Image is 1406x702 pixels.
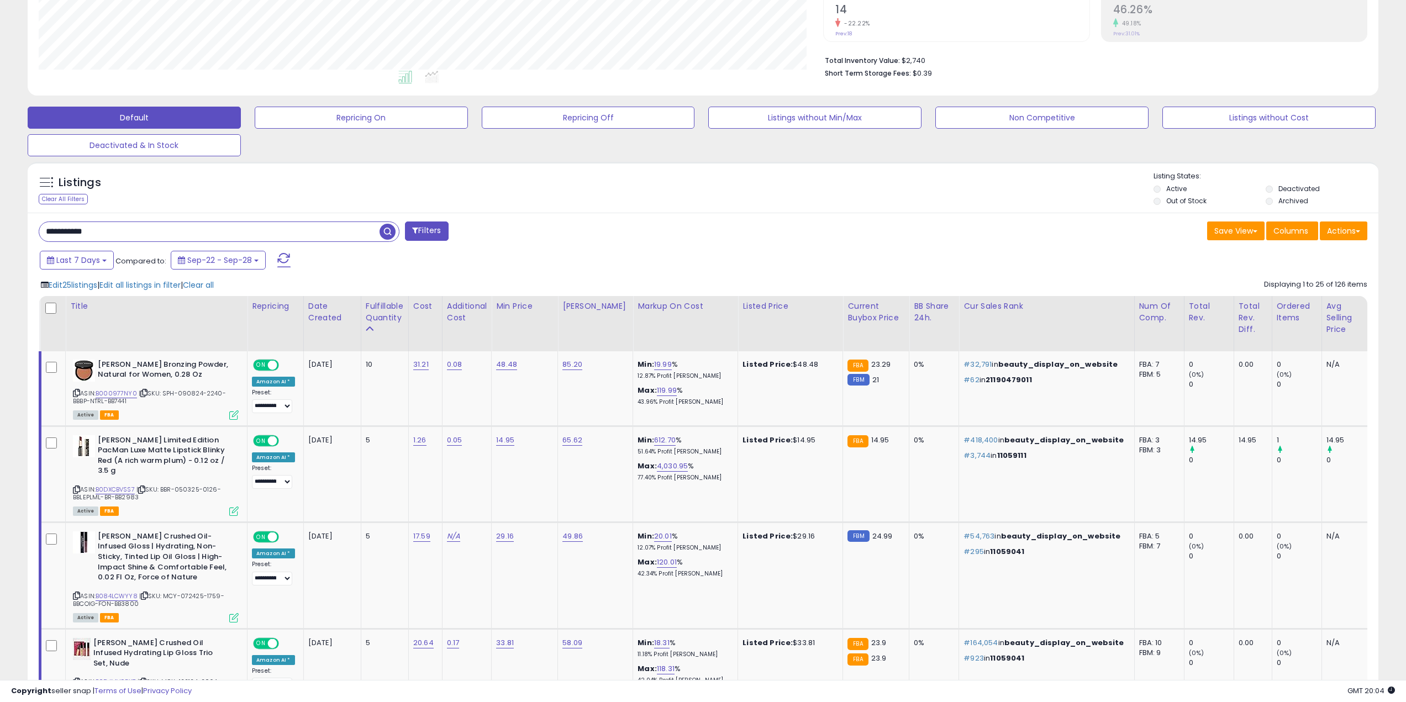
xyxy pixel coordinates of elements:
[638,474,729,482] p: 77.40% Profit [PERSON_NAME]
[1139,435,1176,445] div: FBA: 3
[963,638,1125,648] p: in
[1139,531,1176,541] div: FBA: 5
[743,638,834,648] div: $33.81
[59,175,101,191] h5: Listings
[1139,638,1176,648] div: FBA: 10
[847,530,869,542] small: FBM
[871,435,889,445] span: 14.95
[252,452,295,462] div: Amazon AI *
[654,637,670,648] a: 18.31
[743,300,838,312] div: Listed Price
[96,389,137,398] a: B000977NY0
[963,547,1125,557] p: in
[1278,184,1320,193] label: Deactivated
[963,359,992,370] span: #32,791
[743,435,834,445] div: $14.95
[638,385,657,395] b: Max:
[998,359,1118,370] span: beauty_display_on_website
[1139,300,1179,324] div: Num of Comp.
[743,360,834,370] div: $48.48
[1277,551,1321,561] div: 0
[1004,637,1124,648] span: beauty_display_on_website
[1239,360,1263,370] div: 0.00
[100,410,119,420] span: FBA
[963,546,984,557] span: #295
[986,374,1032,385] span: 21190479011
[73,506,98,516] span: All listings currently available for purchase on Amazon
[1113,30,1140,37] small: Prev: 31.01%
[1239,435,1263,445] div: 14.95
[1277,370,1292,379] small: (0%)
[1277,300,1317,324] div: Ordered Items
[252,655,295,665] div: Amazon AI *
[308,300,356,324] div: Date Created
[252,300,299,312] div: Repricing
[657,385,677,396] a: 119.99
[447,359,462,370] a: 0.08
[1326,638,1363,648] div: N/A
[1189,658,1234,668] div: 0
[1347,685,1395,696] span: 2025-10-6 20:04 GMT
[252,389,295,414] div: Preset:
[39,194,88,204] div: Clear All Filters
[743,359,793,370] b: Listed Price:
[871,653,887,663] span: 23.9
[847,374,869,386] small: FBM
[638,360,729,380] div: %
[835,3,1089,18] h2: 14
[847,653,868,666] small: FBA
[638,461,657,471] b: Max:
[366,638,400,648] div: 5
[638,651,729,658] p: 11.18% Profit [PERSON_NAME]
[70,300,243,312] div: Title
[743,435,793,445] b: Listed Price:
[963,375,1125,385] p: in
[98,360,232,383] b: [PERSON_NAME] Bronzing Powder, Natural for Women, 0.28 Oz
[1239,531,1263,541] div: 0.00
[73,531,239,621] div: ASIN:
[98,435,232,479] b: [PERSON_NAME] Limited Edition PacMan Luxe Matte Lipstick Blinky Red (A rich warm plum) - 0.12 oz ...
[73,435,239,515] div: ASIN:
[73,435,95,457] img: 41WqwFlHu5L._SL40_.jpg
[1113,3,1367,18] h2: 46.26%
[1139,370,1176,379] div: FBM: 5
[187,255,252,266] span: Sep-22 - Sep-28
[447,300,487,324] div: Additional Cost
[963,637,998,648] span: #164,054
[872,374,879,385] span: 21
[11,686,192,696] div: seller snap | |
[366,300,404,324] div: Fulfillable Quantity
[990,546,1024,557] span: 11059041
[1273,225,1308,236] span: Columns
[654,359,672,370] a: 19.99
[638,570,729,578] p: 42.34% Profit [PERSON_NAME]
[183,279,214,291] span: Clear all
[447,435,462,446] a: 0.05
[840,19,870,28] small: -22.22%
[1277,648,1292,657] small: (0%)
[1239,300,1267,335] div: Total Rev. Diff.
[96,485,135,494] a: B0DXCBVSS7
[835,30,852,37] small: Prev: 18
[1001,531,1121,541] span: beauty_display_on_website
[963,653,984,663] span: #923
[963,435,1125,445] p: in
[914,360,950,370] div: 0%
[413,300,438,312] div: Cost
[638,637,654,648] b: Min:
[1139,445,1176,455] div: FBM: 3
[1189,360,1234,370] div: 0
[1189,551,1234,561] div: 0
[482,107,695,129] button: Repricing Off
[638,557,729,578] div: %
[115,256,166,266] span: Compared to:
[562,359,582,370] a: 85.20
[73,389,226,405] span: | SKU: SPH-090824-2240-BBBP-NTRL-BB7441
[447,531,460,542] a: N/A
[654,531,672,542] a: 20.01
[1154,171,1378,182] p: Listing States:
[1166,184,1187,193] label: Active
[872,531,893,541] span: 24.99
[1277,455,1321,465] div: 0
[963,531,994,541] span: #54,763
